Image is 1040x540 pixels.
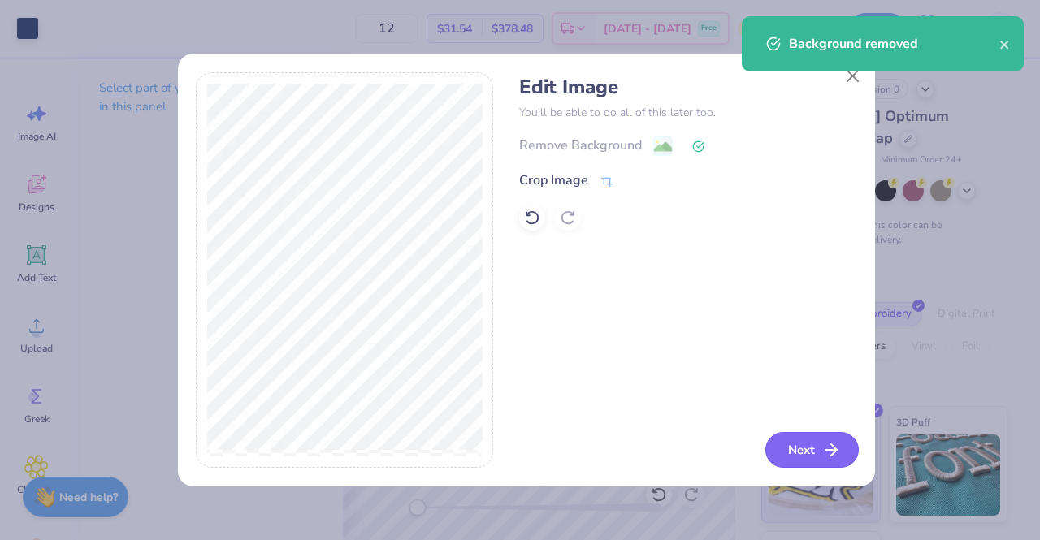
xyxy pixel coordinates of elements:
h4: Edit Image [519,76,856,99]
div: Background removed [789,34,999,54]
button: Next [765,432,859,468]
div: Crop Image [519,171,588,190]
p: You’ll be able to do all of this later too. [519,104,856,121]
button: close [999,34,1011,54]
